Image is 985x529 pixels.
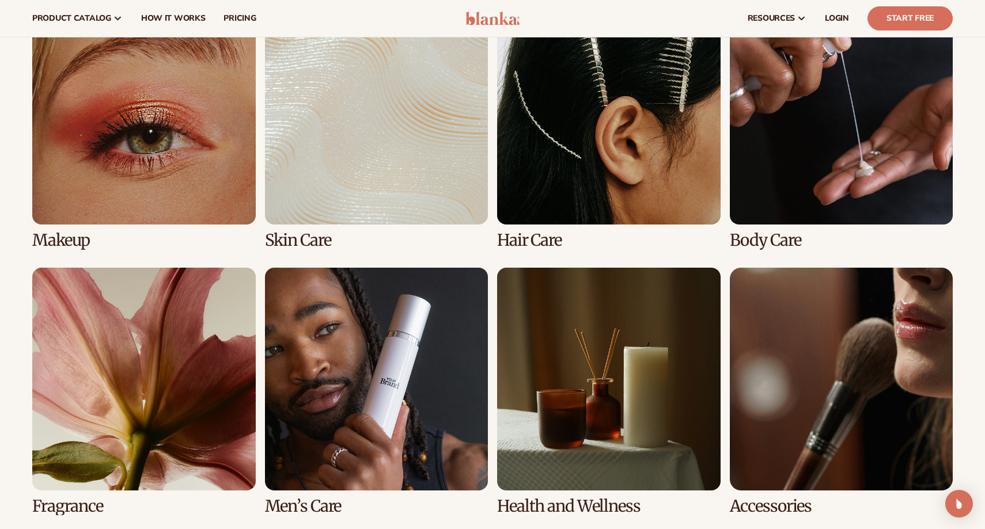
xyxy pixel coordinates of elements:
[825,14,849,23] span: LOGIN
[223,14,256,23] span: pricing
[265,231,488,249] h3: Skin Care
[141,14,206,23] span: How It Works
[32,14,111,23] span: product catalog
[497,2,721,249] div: 3 / 8
[945,490,973,517] div: Open Intercom Messenger
[867,6,953,31] a: Start Free
[748,14,795,23] span: resources
[265,2,488,249] div: 2 / 8
[730,268,953,515] div: 8 / 8
[730,2,953,249] div: 4 / 8
[32,268,256,515] div: 5 / 8
[497,231,721,249] h3: Hair Care
[465,12,520,25] img: logo
[730,231,953,249] h3: Body Care
[32,231,256,249] h3: Makeup
[497,268,721,515] div: 7 / 8
[32,2,256,249] div: 1 / 8
[265,268,488,515] div: 6 / 8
